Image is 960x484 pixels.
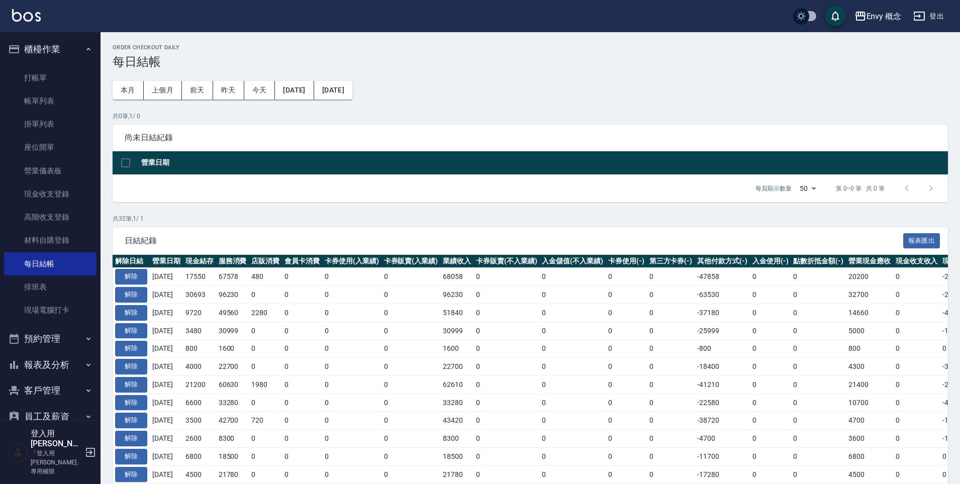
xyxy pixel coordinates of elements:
[791,322,846,340] td: 0
[893,286,940,304] td: 0
[647,394,695,412] td: 0
[440,304,473,322] td: 51840
[113,112,948,121] p: 共 0 筆, 1 / 0
[440,412,473,430] td: 43420
[647,304,695,322] td: 0
[381,304,441,322] td: 0
[8,442,28,462] img: Person
[216,375,249,394] td: 60630
[4,252,97,275] a: 每日結帳
[695,255,750,268] th: 其他付款方式(-)
[282,268,322,286] td: 0
[282,322,322,340] td: 0
[125,133,936,143] span: 尚未日結紀錄
[216,412,249,430] td: 42700
[150,286,183,304] td: [DATE]
[440,394,473,412] td: 33280
[183,375,216,394] td: 21200
[282,375,322,394] td: 0
[606,358,647,376] td: 0
[791,375,846,394] td: 0
[750,286,791,304] td: 0
[183,430,216,448] td: 2600
[31,429,82,449] h5: 登入用[PERSON_NAME]
[183,286,216,304] td: 30693
[606,268,647,286] td: 0
[850,6,906,27] button: Envy 概念
[113,55,948,69] h3: 每日結帳
[381,412,441,430] td: 0
[893,255,940,268] th: 現金收支收入
[440,465,473,483] td: 21780
[647,286,695,304] td: 0
[322,340,381,358] td: 0
[183,255,216,268] th: 現金結存
[846,447,893,465] td: 6800
[4,113,97,136] a: 掛單列表
[139,151,948,175] th: 營業日期
[473,340,540,358] td: 0
[647,255,695,268] th: 第三方卡券(-)
[115,359,147,374] button: 解除
[216,465,249,483] td: 21780
[791,447,846,465] td: 0
[750,447,791,465] td: 0
[183,322,216,340] td: 3480
[322,322,381,340] td: 0
[440,447,473,465] td: 18500
[846,358,893,376] td: 4300
[282,412,322,430] td: 0
[183,268,216,286] td: 17550
[893,447,940,465] td: 0
[791,430,846,448] td: 0
[4,404,97,430] button: 員工及薪資
[150,447,183,465] td: [DATE]
[150,394,183,412] td: [DATE]
[440,375,473,394] td: 62610
[606,412,647,430] td: 0
[113,255,150,268] th: 解除日結
[150,412,183,430] td: [DATE]
[249,255,282,268] th: 店販消費
[216,430,249,448] td: 8300
[909,7,948,26] button: 登出
[115,413,147,428] button: 解除
[539,412,606,430] td: 0
[249,447,282,465] td: 0
[796,175,820,202] div: 50
[275,81,314,100] button: [DATE]
[115,449,147,464] button: 解除
[249,375,282,394] td: 1980
[322,465,381,483] td: 0
[249,358,282,376] td: 0
[216,268,249,286] td: 67578
[282,447,322,465] td: 0
[893,304,940,322] td: 0
[282,358,322,376] td: 0
[695,340,750,358] td: -800
[249,322,282,340] td: 0
[381,375,441,394] td: 0
[216,340,249,358] td: 1600
[473,268,540,286] td: 0
[249,340,282,358] td: 0
[846,412,893,430] td: 4700
[150,465,183,483] td: [DATE]
[755,184,792,193] p: 每頁顯示數量
[322,304,381,322] td: 0
[539,255,606,268] th: 入金儲值(不入業績)
[647,375,695,394] td: 0
[282,304,322,322] td: 0
[4,326,97,352] button: 預約管理
[473,358,540,376] td: 0
[115,269,147,284] button: 解除
[750,375,791,394] td: 0
[322,375,381,394] td: 0
[216,447,249,465] td: 18500
[183,358,216,376] td: 4000
[150,268,183,286] td: [DATE]
[282,465,322,483] td: 0
[216,358,249,376] td: 22700
[216,394,249,412] td: 33280
[4,182,97,206] a: 現金收支登錄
